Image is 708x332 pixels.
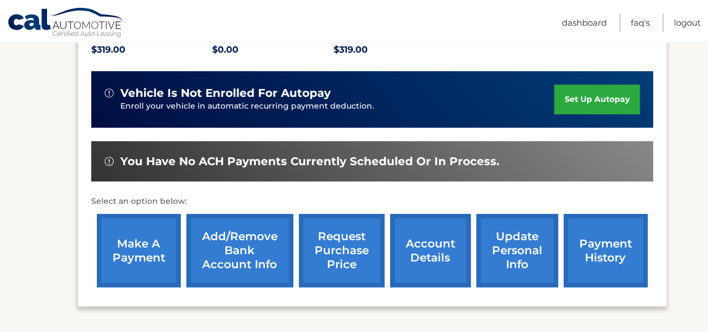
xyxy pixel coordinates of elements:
[105,157,114,166] img: alert-white.svg
[212,42,334,58] p: $0.00
[120,86,331,100] span: vehicle is not enrolled for autopay
[476,214,558,287] a: update personal info
[91,195,653,208] p: Select an option below:
[299,214,385,287] a: request purchase price
[120,100,555,113] p: Enroll your vehicle in automatic recurring payment deduction.
[562,13,607,32] a: Dashboard
[91,42,213,58] p: $319.00
[554,85,639,114] a: set up autopay
[105,88,114,97] img: alert-white.svg
[97,214,181,287] a: make a payment
[631,13,650,32] a: FAQ's
[674,13,701,32] a: Logout
[334,42,455,58] p: $319.00
[120,155,499,169] span: You have no ACH payments currently scheduled or in process.
[390,214,471,287] a: account details
[7,7,125,40] a: Cal Automotive
[564,214,648,287] a: payment history
[186,214,293,287] a: Add/Remove bank account info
